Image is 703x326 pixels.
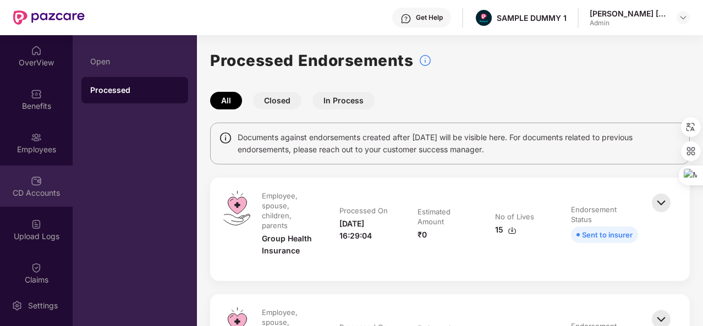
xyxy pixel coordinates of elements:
img: Pazcare_Alternative_logo-01-01.png [476,10,492,26]
img: svg+xml;base64,PHN2ZyBpZD0iVXBsb2FkX0xvZ3MiIGRhdGEtbmFtZT0iVXBsb2FkIExvZ3MiIHhtbG5zPSJodHRwOi8vd3... [31,219,42,230]
button: In Process [312,92,375,109]
img: New Pazcare Logo [13,10,85,25]
img: svg+xml;base64,PHN2ZyBpZD0iRHJvcGRvd24tMzJ4MzIiIHhtbG5zPSJodHRwOi8vd3d3LnczLm9yZy8yMDAwL3N2ZyIgd2... [679,13,688,22]
button: All [210,92,242,109]
h1: Processed Endorsements [210,48,413,73]
img: svg+xml;base64,PHN2ZyBpZD0iQmFjay0zMngzMiIgeG1sbnM9Imh0dHA6Ly93d3cudzMub3JnLzIwMDAvc3ZnIiB3aWR0aD... [649,191,673,215]
img: svg+xml;base64,PHN2ZyB4bWxucz0iaHR0cDovL3d3dy53My5vcmcvMjAwMC9zdmciIHdpZHRoPSI0OS4zMiIgaGVpZ2h0PS... [223,191,250,225]
div: Admin [590,19,667,27]
img: svg+xml;base64,PHN2ZyBpZD0iRG93bmxvYWQtMzJ4MzIiIHhtbG5zPSJodHRwOi8vd3d3LnczLm9yZy8yMDAwL3N2ZyIgd2... [508,226,517,235]
button: Closed [253,92,301,109]
div: Open [90,57,179,66]
div: [DATE] 16:29:04 [339,218,395,242]
img: svg+xml;base64,PHN2ZyBpZD0iSG9tZSIgeG1sbnM9Imh0dHA6Ly93d3cudzMub3JnLzIwMDAvc3ZnIiB3aWR0aD0iMjAiIG... [31,45,42,56]
div: Processed [90,85,179,96]
div: Settings [25,300,61,311]
div: Endorsement Status [571,205,636,224]
div: Employee, spouse, children, parents [262,191,315,230]
div: 15 [495,224,517,236]
img: svg+xml;base64,PHN2ZyBpZD0iSGVscC0zMngzMiIgeG1sbnM9Imh0dHA6Ly93d3cudzMub3JnLzIwMDAvc3ZnIiB3aWR0aD... [400,13,411,24]
img: svg+xml;base64,PHN2ZyBpZD0iU2V0dGluZy0yMHgyMCIgeG1sbnM9Imh0dHA6Ly93d3cudzMub3JnLzIwMDAvc3ZnIiB3aW... [12,300,23,311]
img: svg+xml;base64,PHN2ZyBpZD0iQ2xhaW0iIHhtbG5zPSJodHRwOi8vd3d3LnczLm9yZy8yMDAwL3N2ZyIgd2lkdGg9IjIwIi... [31,262,42,273]
img: svg+xml;base64,PHN2ZyBpZD0iQ0RfQWNjb3VudHMiIGRhdGEtbmFtZT0iQ0QgQWNjb3VudHMiIHhtbG5zPSJodHRwOi8vd3... [31,175,42,186]
div: Get Help [416,13,443,22]
img: svg+xml;base64,PHN2ZyBpZD0iSW5mb18tXzMyeDMyIiBkYXRhLW5hbWU9IkluZm8gLSAzMngzMiIgeG1sbnM9Imh0dHA6Ly... [419,54,432,67]
img: svg+xml;base64,PHN2ZyBpZD0iQmVuZWZpdHMiIHhtbG5zPSJodHRwOi8vd3d3LnczLm9yZy8yMDAwL3N2ZyIgd2lkdGg9Ij... [31,89,42,100]
div: SAMPLE DUMMY 1 [497,13,567,23]
div: Estimated Amount [418,207,471,226]
span: Documents against endorsements created after [DATE] will be visible here. For documents related t... [238,131,681,156]
img: svg+xml;base64,PHN2ZyBpZD0iRW1wbG95ZWVzIiB4bWxucz0iaHR0cDovL3d3dy53My5vcmcvMjAwMC9zdmciIHdpZHRoPS... [31,132,42,143]
img: svg+xml;base64,PHN2ZyBpZD0iSW5mbyIgeG1sbnM9Imh0dHA6Ly93d3cudzMub3JnLzIwMDAvc3ZnIiB3aWR0aD0iMTQiIG... [219,131,232,145]
div: Processed On [339,206,388,216]
div: Group Health Insurance [262,233,317,257]
div: [PERSON_NAME] [PERSON_NAME] [590,8,667,19]
div: Sent to insurer [582,229,633,241]
div: No of Lives [495,212,534,222]
div: ₹0 [418,229,427,241]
